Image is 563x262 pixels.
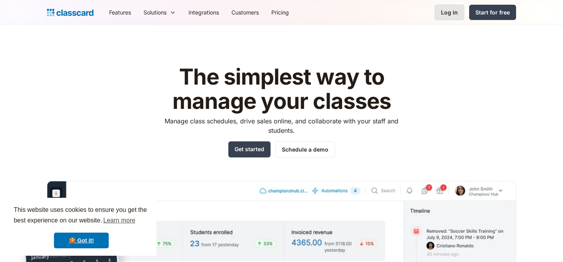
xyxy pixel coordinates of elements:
[54,233,109,248] a: dismiss cookie message
[47,7,93,18] a: home
[441,8,458,16] div: Log in
[228,141,271,157] a: Get started
[6,198,156,256] div: cookieconsent
[158,116,406,135] p: Manage class schedules, drive sales online, and collaborate with your staff and students.
[103,4,137,21] a: Features
[158,65,406,113] h1: The simplest way to manage your classes
[137,4,182,21] div: Solutions
[469,5,516,20] a: Start for free
[275,141,335,157] a: Schedule a demo
[265,4,295,21] a: Pricing
[143,8,167,16] div: Solutions
[434,4,464,20] a: Log in
[225,4,265,21] a: Customers
[475,8,510,16] div: Start for free
[182,4,225,21] a: Integrations
[102,215,136,226] a: learn more about cookies
[14,205,149,226] span: This website uses cookies to ensure you get the best experience on our website.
